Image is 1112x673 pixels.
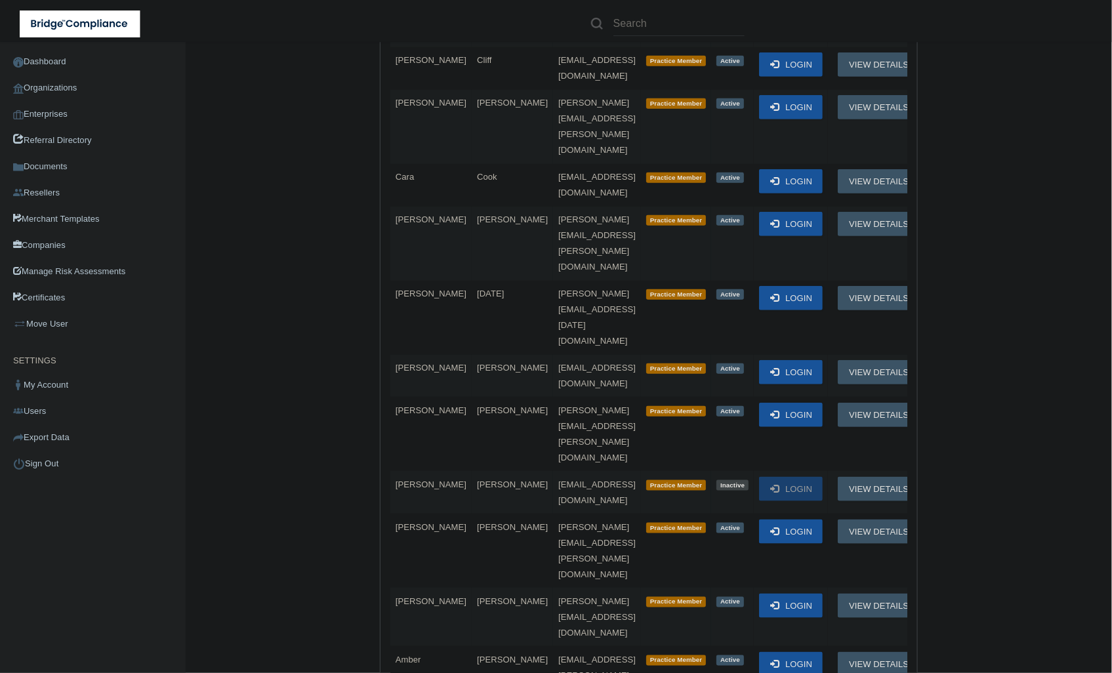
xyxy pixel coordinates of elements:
span: [PERSON_NAME][EMAIL_ADDRESS][PERSON_NAME][DOMAIN_NAME] [558,98,636,155]
button: View Details [838,477,919,501]
span: [PERSON_NAME][EMAIL_ADDRESS][DOMAIN_NAME] [558,596,636,638]
span: Practice Member [646,655,706,666]
span: [PERSON_NAME][EMAIL_ADDRESS][DATE][DOMAIN_NAME] [558,289,636,346]
span: Active [716,597,744,607]
img: icon-documents.8dae5593.png [13,162,24,173]
span: Inactive [716,480,749,491]
button: View Details [838,403,919,427]
span: [PERSON_NAME] [396,98,466,108]
span: Cliff [477,55,492,65]
span: Active [716,363,744,374]
label: SETTINGS [13,353,56,369]
span: Active [716,98,744,109]
span: [EMAIL_ADDRESS][DOMAIN_NAME] [558,172,636,197]
button: View Details [838,360,919,384]
img: briefcase.64adab9b.png [13,317,26,331]
img: icon-export.b9366987.png [13,432,24,443]
img: icon-users.e205127d.png [13,406,24,417]
button: Login [759,403,823,427]
img: ic_user_dark.df1a06c3.png [13,380,24,390]
span: [PERSON_NAME] [477,214,548,224]
button: Login [759,52,823,77]
span: [PERSON_NAME][EMAIL_ADDRESS][PERSON_NAME][DOMAIN_NAME] [558,214,636,272]
button: View Details [838,52,919,77]
span: [PERSON_NAME] [396,55,466,65]
span: Practice Member [646,215,706,226]
span: [PERSON_NAME] [477,98,548,108]
span: [PERSON_NAME][EMAIL_ADDRESS][PERSON_NAME][DOMAIN_NAME] [558,405,636,462]
button: Login [759,594,823,618]
span: [PERSON_NAME] [396,479,466,489]
input: Search [613,12,745,36]
button: View Details [838,212,919,236]
span: Practice Member [646,289,706,300]
span: Active [716,523,744,533]
span: [PERSON_NAME] [396,289,466,298]
span: Practice Member [646,363,706,374]
button: View Details [838,95,919,119]
span: Active [716,289,744,300]
span: [EMAIL_ADDRESS][DOMAIN_NAME] [558,363,636,388]
span: [PERSON_NAME] [396,363,466,373]
span: Practice Member [646,480,706,491]
span: Amber [396,655,421,664]
span: [PERSON_NAME] [396,214,466,224]
span: [PERSON_NAME] [477,522,548,532]
button: Login [759,360,823,384]
img: ic_dashboard_dark.d01f4a41.png [13,57,24,68]
span: Active [716,56,744,66]
button: Login [759,286,823,310]
span: Cook [477,172,497,182]
img: bridge_compliance_login_screen.278c3ca4.svg [20,10,140,37]
span: [PERSON_NAME] [477,479,548,489]
span: Active [716,215,744,226]
span: [PERSON_NAME] [396,596,466,606]
span: [PERSON_NAME] [477,363,548,373]
span: [DATE] [477,289,505,298]
span: Practice Member [646,56,706,66]
button: Login [759,95,823,119]
span: Practice Member [646,523,706,533]
button: Login [759,212,823,236]
span: Cara [396,172,415,182]
span: Active [716,173,744,183]
button: Login [759,477,823,501]
span: Practice Member [646,406,706,417]
span: [PERSON_NAME] [477,655,548,664]
span: [PERSON_NAME] [477,596,548,606]
img: ic-search.3b580494.png [591,18,603,30]
img: ic_power_dark.7ecde6b1.png [13,458,25,470]
span: Practice Member [646,173,706,183]
button: Login [759,169,823,194]
span: [PERSON_NAME] [396,405,466,415]
span: [EMAIL_ADDRESS][DOMAIN_NAME] [558,55,636,81]
span: Practice Member [646,98,706,109]
button: View Details [838,286,919,310]
span: [PERSON_NAME] [396,522,466,532]
img: ic_reseller.de258add.png [13,188,24,198]
span: Practice Member [646,597,706,607]
span: [EMAIL_ADDRESS][DOMAIN_NAME] [558,479,636,505]
img: organization-icon.f8decf85.png [13,83,24,94]
button: View Details [838,594,919,618]
button: View Details [838,520,919,544]
img: enterprise.0d942306.png [13,110,24,119]
button: Login [759,520,823,544]
span: [PERSON_NAME] [477,405,548,415]
button: View Details [838,169,919,194]
span: Active [716,655,744,666]
span: [PERSON_NAME][EMAIL_ADDRESS][PERSON_NAME][DOMAIN_NAME] [558,522,636,579]
span: Active [716,406,744,417]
